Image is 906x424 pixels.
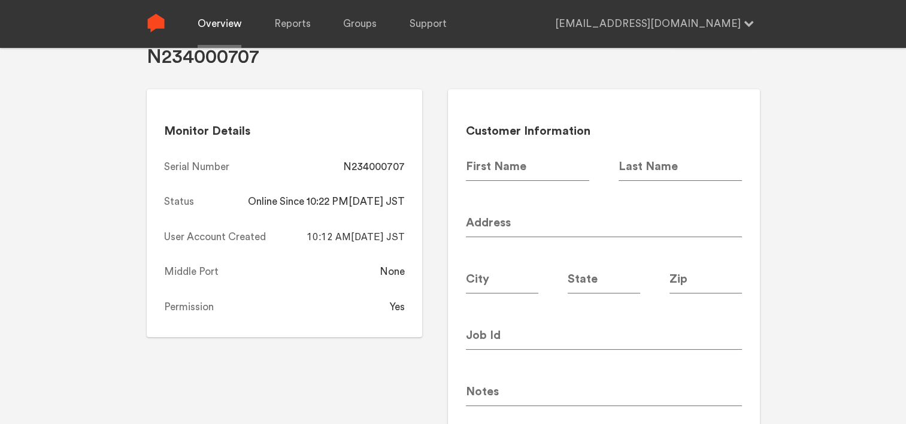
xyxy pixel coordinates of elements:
[164,124,404,139] h2: Monitor Details
[164,300,214,314] div: Permission
[147,45,259,69] h1: N234000707
[248,195,405,209] div: Online Since 10:22 PM[DATE] JST
[343,160,405,174] div: N234000707
[164,230,266,244] div: User Account Created
[380,265,405,279] div: None
[466,124,742,139] h2: Customer Information
[164,195,194,209] div: Status
[164,160,229,174] div: Serial Number
[307,231,405,243] span: 10:12 AM[DATE] JST
[164,265,219,279] div: Middle Port
[390,300,405,314] div: Yes
[147,14,165,32] img: Sense Logo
